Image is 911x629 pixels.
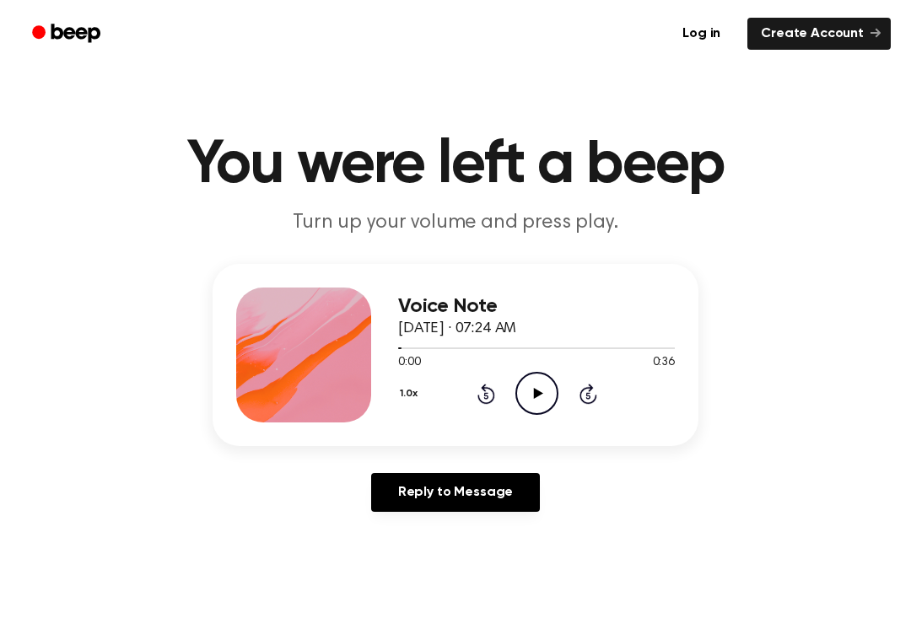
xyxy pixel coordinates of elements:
[653,354,675,372] span: 0:36
[24,135,887,196] h1: You were left a beep
[398,379,423,408] button: 1.0x
[398,354,420,372] span: 0:00
[132,209,779,237] p: Turn up your volume and press play.
[747,18,891,50] a: Create Account
[371,473,540,512] a: Reply to Message
[20,18,116,51] a: Beep
[666,14,737,53] a: Log in
[398,321,516,336] span: [DATE] · 07:24 AM
[398,295,675,318] h3: Voice Note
